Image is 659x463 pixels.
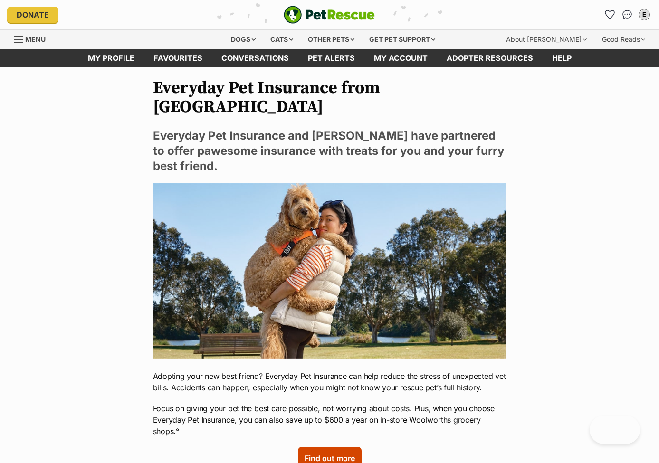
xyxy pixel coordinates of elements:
h1: Everyday Pet Insurance from [GEOGRAPHIC_DATA] [153,79,506,117]
ul: Account quick links [602,7,652,22]
a: PetRescue [284,6,375,24]
iframe: Help Scout Beacon - Open [590,416,640,444]
h2: Everyday Pet Insurance and [PERSON_NAME] have partnered to offer pawesome insurance with treats f... [153,128,506,174]
a: Adopter resources [437,49,543,67]
span: shops.° [153,425,179,437]
button: My account [637,7,652,22]
span: Menu [25,35,46,43]
div: Cats [264,30,300,49]
img: chat-41dd97257d64d25036548639549fe6c8038ab92f7586957e7f3b1b290dea8141.svg [622,10,632,19]
img: logo-e224e6f780fb5917bec1dbf3a21bbac754714ae5b6737aabdf751b685950b380.svg [284,6,375,24]
p: Focus on giving your pet the best care possible, not worrying about costs. Plus, when you choose ... [153,403,506,437]
a: Favourites [144,49,212,67]
div: About [PERSON_NAME] [499,30,593,49]
a: Pet alerts [298,49,364,67]
a: Menu [14,30,52,47]
div: Dogs [224,30,262,49]
a: My account [364,49,437,67]
a: Conversations [620,7,635,22]
div: Get pet support [363,30,442,49]
a: Donate [7,7,58,23]
a: conversations [212,49,298,67]
div: Other pets [301,30,361,49]
div: Good Reads [595,30,652,49]
a: Help [543,49,581,67]
a: My profile [78,49,144,67]
div: E [640,10,649,19]
p: Adopting your new best friend? Everyday Pet Insurance can help reduce the stress of unexpected ve... [153,370,506,393]
a: Favourites [602,7,618,22]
